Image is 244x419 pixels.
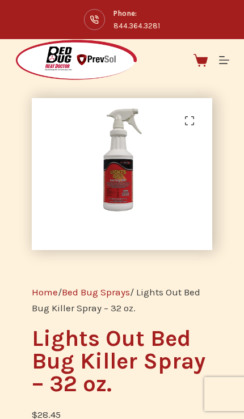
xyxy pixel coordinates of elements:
img: Lights Out Bed Bug Killer Spray - 32 oz. [32,98,212,221]
a: Lights Out Bed Bug Killer Spray - 32 oz. [32,153,212,164]
span: Phone: [113,7,160,19]
h1: Lights Out Bed Bug Killer Spray – 32 oz. [32,327,212,395]
a: Bed Bug Sprays [62,286,130,298]
button: Menu [219,55,229,65]
nav: Breadcrumb [32,284,212,316]
a: 844.364.3281 [113,22,160,30]
img: Prevsol/Bed Bug Heat Doctor [15,39,138,81]
a: View full-screen image gallery [178,109,201,132]
a: Home [32,286,58,298]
